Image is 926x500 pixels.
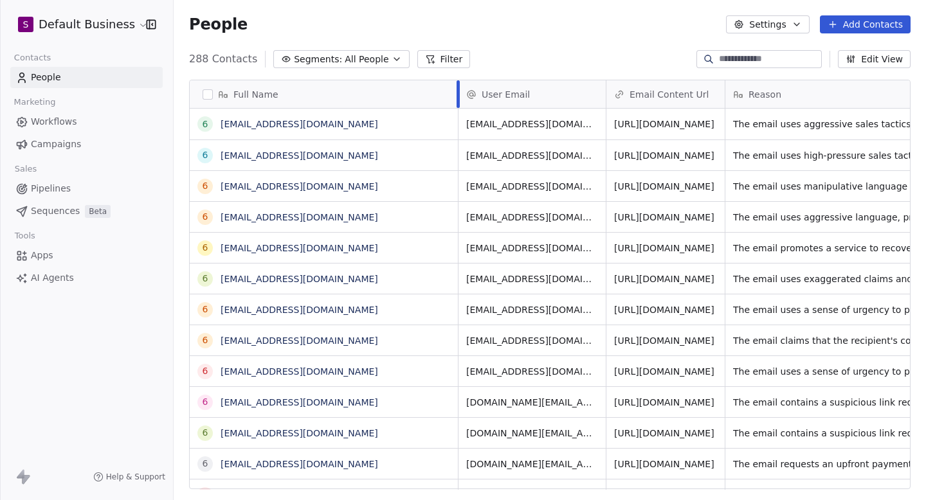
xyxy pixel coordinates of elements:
a: SequencesBeta [10,201,163,222]
a: [EMAIL_ADDRESS][DOMAIN_NAME] [221,150,378,161]
a: [URL][DOMAIN_NAME] [614,305,714,315]
a: [URL][DOMAIN_NAME] [614,212,714,222]
span: [DOMAIN_NAME][EMAIL_ADDRESS][DOMAIN_NAME] [466,458,598,470]
a: [URL][DOMAIN_NAME] [614,181,714,192]
a: [EMAIL_ADDRESS][DOMAIN_NAME] [221,181,378,192]
span: Full Name [233,88,278,101]
button: Settings [726,15,809,33]
span: Sequences [31,204,80,218]
a: Apps [10,245,163,266]
span: [EMAIL_ADDRESS][DOMAIN_NAME] [466,118,598,130]
span: Campaigns [31,138,81,151]
button: Edit View [838,50,911,68]
a: [EMAIL_ADDRESS][DOMAIN_NAME] [221,274,378,284]
a: Campaigns [10,134,163,155]
div: 6 [203,334,208,347]
a: AI Agents [10,267,163,289]
a: [URL][DOMAIN_NAME] [614,274,714,284]
span: People [189,15,248,34]
span: [EMAIL_ADDRESS][DOMAIN_NAME] [466,272,598,285]
a: [EMAIL_ADDRESS][DOMAIN_NAME] [221,366,378,377]
span: Pipelines [31,182,71,195]
div: 6 [203,179,208,193]
span: [EMAIL_ADDRESS][DOMAIN_NAME] [466,365,598,378]
a: [EMAIL_ADDRESS][DOMAIN_NAME] [221,212,378,222]
span: Default Business [39,16,135,33]
span: Email Content Url [630,88,709,101]
div: 6 [203,241,208,254]
span: Segments: [294,53,342,66]
span: [DOMAIN_NAME][EMAIL_ADDRESS][DOMAIN_NAME] [466,427,598,440]
button: Add Contacts [820,15,911,33]
span: Tools [9,226,41,246]
a: [EMAIL_ADDRESS][DOMAIN_NAME] [221,305,378,315]
a: Workflows [10,111,163,132]
span: AI Agents [31,271,74,285]
div: Email Content Url [606,80,725,108]
button: SDefault Business [15,13,137,35]
div: 6 [203,148,208,162]
div: 6 [203,118,208,131]
span: Marketing [8,93,61,112]
span: [EMAIL_ADDRESS][DOMAIN_NAME] [466,242,598,254]
button: Filter [417,50,471,68]
span: [EMAIL_ADDRESS][DOMAIN_NAME] [466,334,598,347]
span: Beta [85,205,111,218]
div: 6 [203,426,208,440]
a: Help & Support [93,472,165,482]
a: People [10,67,163,88]
span: [EMAIL_ADDRESS][DOMAIN_NAME] [466,149,598,162]
a: [URL][DOMAIN_NAME] [614,243,714,253]
a: [EMAIL_ADDRESS][DOMAIN_NAME] [221,428,378,438]
a: [EMAIL_ADDRESS][DOMAIN_NAME] [221,335,378,346]
div: 6 [203,395,208,409]
div: 6 [203,210,208,224]
span: 288 Contacts [189,51,257,67]
span: [DOMAIN_NAME][EMAIL_ADDRESS][DOMAIN_NAME] [466,396,598,409]
span: Help & Support [106,472,165,482]
a: [URL][DOMAIN_NAME] [614,366,714,377]
div: User Email [458,80,606,108]
div: 6 [203,272,208,285]
span: [EMAIL_ADDRESS][DOMAIN_NAME] [466,180,598,193]
a: [URL][DOMAIN_NAME] [614,150,714,161]
div: Full Name [190,80,458,108]
span: User Email [482,88,530,101]
span: All People [345,53,388,66]
span: Contacts [8,48,57,67]
a: [EMAIL_ADDRESS][DOMAIN_NAME] [221,397,378,407]
a: [URL][DOMAIN_NAME] [614,490,714,500]
a: [URL][DOMAIN_NAME] [614,335,714,346]
span: [EMAIL_ADDRESS][DOMAIN_NAME] [466,303,598,316]
a: Pipelines [10,178,163,199]
span: S [23,18,29,31]
span: Workflows [31,115,77,129]
a: [URL][DOMAIN_NAME] [614,428,714,438]
div: 6 [203,364,208,378]
span: Sales [9,159,42,179]
span: Reason [749,88,781,101]
a: [URL][DOMAIN_NAME] [614,397,714,407]
a: [URL][DOMAIN_NAME] [614,119,714,129]
a: [EMAIL_ADDRESS][DOMAIN_NAME] [221,243,378,253]
div: 6 [203,303,208,316]
span: People [31,71,61,84]
a: [URL][DOMAIN_NAME] [614,459,714,469]
span: Apps [31,249,53,262]
span: [EMAIL_ADDRESS][DOMAIN_NAME] [466,211,598,224]
div: 6 [203,457,208,470]
a: [EMAIL_ADDRESS][DOMAIN_NAME] [221,459,378,469]
div: grid [190,109,458,490]
a: [EMAIL_ADDRESS][DOMAIN_NAME] [221,119,378,129]
a: [EMAIL_ADDRESS][DOMAIN_NAME] [221,490,378,500]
